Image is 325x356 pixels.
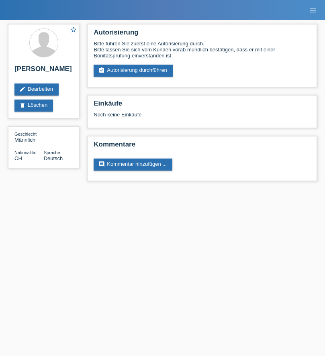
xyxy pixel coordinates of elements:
h2: Kommentare [94,140,311,153]
a: assignment_turned_inAutorisierung durchführen [94,65,173,77]
span: Sprache [44,150,60,155]
i: comment [98,161,105,167]
span: Deutsch [44,155,63,161]
h2: Autorisierung [94,28,311,41]
div: Männlich [14,131,44,143]
span: Schweiz [14,155,22,161]
a: menu [305,8,321,12]
div: Noch keine Einkäufe [94,112,311,124]
i: star_border [70,26,77,33]
span: Nationalität [14,150,37,155]
i: delete [19,102,26,108]
a: star_border [70,26,77,35]
h2: Einkäufe [94,100,311,112]
i: assignment_turned_in [98,67,105,73]
div: Bitte führen Sie zuerst eine Autorisierung durch. Bitte lassen Sie sich vom Kunden vorab mündlich... [94,41,311,59]
a: editBearbeiten [14,83,59,96]
h2: [PERSON_NAME] [14,65,73,77]
span: Geschlecht [14,132,37,136]
a: deleteLöschen [14,100,53,112]
i: menu [309,6,317,14]
a: commentKommentar hinzufügen ... [94,159,172,171]
i: edit [19,86,26,92]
